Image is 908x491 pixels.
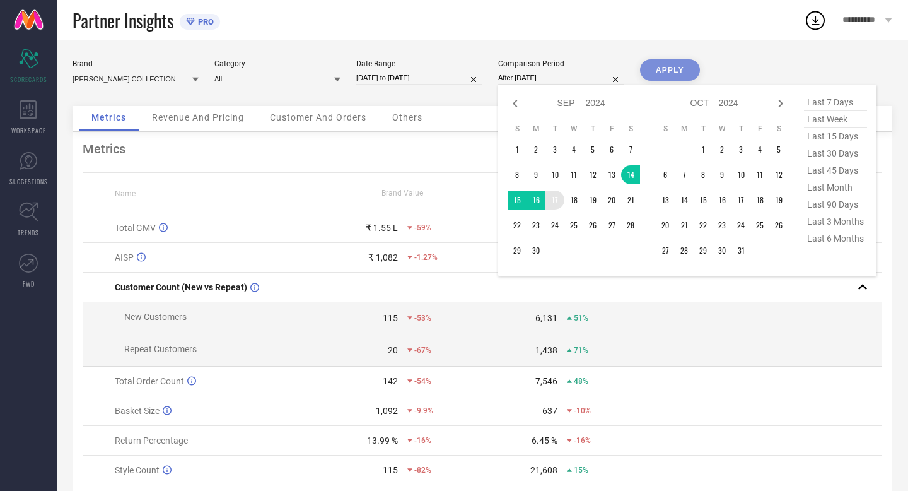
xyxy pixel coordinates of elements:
span: PRO [195,17,214,27]
span: last 7 days [804,94,867,111]
span: last week [804,111,867,128]
td: Wed Sep 25 2024 [564,216,583,235]
td: Thu Oct 17 2024 [731,191,750,210]
div: 21,608 [530,465,557,475]
span: Return Percentage [115,435,188,446]
span: last month [804,179,867,196]
td: Sat Sep 21 2024 [621,191,640,210]
span: Name [115,189,136,198]
td: Tue Oct 15 2024 [694,191,713,210]
span: -59% [414,223,431,232]
td: Sat Sep 14 2024 [621,165,640,184]
span: Others [392,112,422,122]
th: Saturday [769,124,788,134]
td: Wed Sep 11 2024 [564,165,583,184]
span: TRENDS [18,228,39,237]
td: Wed Sep 18 2024 [564,191,583,210]
div: 115 [383,313,398,323]
td: Wed Oct 23 2024 [713,216,731,235]
td: Sun Sep 15 2024 [508,191,527,210]
td: Wed Oct 30 2024 [713,241,731,260]
span: New Customers [124,312,187,322]
td: Thu Sep 19 2024 [583,191,602,210]
span: Metrics [91,112,126,122]
span: WORKSPACE [11,126,46,135]
div: 1,438 [535,345,557,355]
span: Revenue And Pricing [152,112,244,122]
span: Customer And Orders [270,112,366,122]
span: 71% [574,346,588,355]
td: Sat Oct 26 2024 [769,216,788,235]
span: last 15 days [804,128,867,145]
div: 13.99 % [367,435,398,446]
span: SCORECARDS [10,74,47,84]
span: Style Count [115,465,160,475]
td: Sun Oct 06 2024 [656,165,675,184]
div: Previous month [508,96,523,111]
th: Sunday [656,124,675,134]
td: Sun Sep 08 2024 [508,165,527,184]
div: Comparison Period [498,59,624,68]
td: Thu Oct 31 2024 [731,241,750,260]
input: Select comparison period [498,71,624,85]
td: Tue Oct 08 2024 [694,165,713,184]
th: Friday [602,124,621,134]
td: Fri Oct 11 2024 [750,165,769,184]
span: -16% [574,436,591,445]
div: ₹ 1,082 [368,252,398,263]
div: 6,131 [535,313,557,323]
span: last 45 days [804,162,867,179]
span: Total Order Count [115,376,184,386]
td: Mon Oct 28 2024 [675,241,694,260]
div: 637 [542,406,557,416]
td: Sun Sep 29 2024 [508,241,527,260]
div: 1,092 [376,406,398,416]
div: Next month [773,96,788,111]
td: Tue Sep 24 2024 [545,216,564,235]
td: Wed Oct 09 2024 [713,165,731,184]
td: Sun Oct 20 2024 [656,216,675,235]
div: Open download list [804,9,827,32]
span: FWD [23,279,35,288]
span: Partner Insights [73,8,173,33]
td: Tue Sep 17 2024 [545,191,564,210]
td: Mon Oct 21 2024 [675,216,694,235]
span: 48% [574,377,588,386]
span: -10% [574,406,591,415]
div: 6.45 % [532,435,557,446]
td: Tue Oct 01 2024 [694,140,713,159]
span: AISP [115,252,134,263]
td: Sat Oct 19 2024 [769,191,788,210]
div: 20 [388,345,398,355]
span: -16% [414,436,431,445]
th: Wednesday [564,124,583,134]
td: Mon Sep 09 2024 [527,165,545,184]
td: Fri Sep 06 2024 [602,140,621,159]
td: Fri Oct 18 2024 [750,191,769,210]
td: Fri Sep 13 2024 [602,165,621,184]
td: Mon Sep 30 2024 [527,241,545,260]
div: Metrics [83,141,882,157]
th: Wednesday [713,124,731,134]
td: Wed Sep 04 2024 [564,140,583,159]
td: Wed Oct 02 2024 [713,140,731,159]
td: Thu Sep 26 2024 [583,216,602,235]
td: Mon Oct 07 2024 [675,165,694,184]
td: Fri Sep 20 2024 [602,191,621,210]
span: last 3 months [804,213,867,230]
td: Mon Sep 23 2024 [527,216,545,235]
th: Monday [675,124,694,134]
div: Category [214,59,340,68]
span: last 90 days [804,196,867,213]
span: 51% [574,314,588,322]
td: Sun Sep 22 2024 [508,216,527,235]
td: Sat Sep 07 2024 [621,140,640,159]
div: 7,546 [535,376,557,386]
td: Fri Oct 25 2024 [750,216,769,235]
th: Tuesday [694,124,713,134]
div: Brand [73,59,199,68]
span: Basket Size [115,406,160,416]
span: -1.27% [414,253,438,262]
input: Select date range [356,71,482,85]
span: -9.9% [414,406,433,415]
